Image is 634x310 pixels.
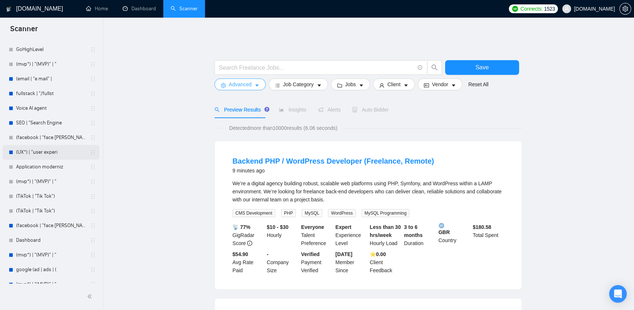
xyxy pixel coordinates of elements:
[620,6,631,12] span: setting
[171,6,198,12] a: searchScanner
[219,63,414,72] input: Search Freelance Jobs...
[403,83,409,88] span: caret-down
[281,209,296,217] span: PHP
[224,124,343,132] span: Detected more than 10000 results (6.06 seconds)
[16,174,86,189] a: (mvp*) | "(MVP)" | "
[16,86,86,101] a: fullstack | "/fullst
[229,80,251,88] span: Advanced
[16,218,86,233] a: (facebook | "face [PERSON_NAME]
[232,166,434,175] div: 9 minutes ago
[609,285,627,303] div: Open Intercom Messenger
[368,250,403,274] div: Client Feedback
[301,251,320,257] b: Verified
[275,83,280,88] span: bars
[90,61,96,67] span: holder
[90,135,96,141] span: holder
[269,79,328,90] button: barsJob Categorycaret-down
[86,6,108,12] a: homeHome
[16,262,86,277] a: google (ad | ads | (
[334,223,368,247] div: Experience Level
[370,251,386,257] b: ⭐️ 0.00
[90,267,96,273] span: holder
[123,6,156,12] a: dashboardDashboard
[90,91,96,96] span: holder
[279,107,306,113] span: Insights
[352,107,357,112] span: robot
[90,120,96,126] span: holder
[215,79,266,90] button: settingAdvancedcaret-down
[317,83,322,88] span: caret-down
[267,224,288,230] b: $10 - $30
[90,237,96,243] span: holder
[215,107,220,112] span: search
[418,79,462,90] button: idcardVendorcaret-down
[264,106,270,113] div: Tooltip anchor
[335,251,352,257] b: [DATE]
[428,64,441,71] span: search
[359,83,364,88] span: caret-down
[215,107,267,113] span: Preview Results
[6,3,11,15] img: logo
[437,223,471,247] div: Country
[87,293,94,300] span: double-left
[90,281,96,287] span: holder
[265,250,300,274] div: Company Size
[318,107,341,113] span: Alerts
[475,63,489,72] span: Save
[16,57,86,72] a: (mvp*) | "(MVP)" | "
[439,223,444,228] img: 🌐
[370,224,401,238] b: Less than 30 hrs/week
[564,6,569,11] span: user
[387,80,400,88] span: Client
[334,250,368,274] div: Member Since
[90,223,96,229] span: holder
[427,60,442,75] button: search
[473,224,491,230] b: $ 180.58
[4,23,44,39] span: Scanner
[424,83,429,88] span: idcard
[619,3,631,15] button: setting
[90,105,96,111] span: holder
[221,83,226,88] span: setting
[335,224,351,230] b: Expert
[300,223,334,247] div: Talent Preference
[521,5,542,13] span: Connects:
[619,6,631,12] a: setting
[267,251,269,257] b: -
[16,145,86,160] a: (UX*) | "user experi
[544,5,555,13] span: 1523
[16,42,86,57] a: GoHighLevel
[418,65,422,70] span: info-circle
[90,252,96,258] span: holder
[373,79,415,90] button: userClientcaret-down
[301,224,324,230] b: Everyone
[232,224,250,230] b: 📡 77%
[16,277,86,292] a: (mvp*) | "(MVP)" | "
[318,107,323,112] span: notification
[403,223,437,247] div: Duration
[90,76,96,82] span: holder
[368,223,403,247] div: Hourly Load
[300,250,334,274] div: Payment Verified
[468,80,488,88] a: Reset All
[265,223,300,247] div: Hourly
[231,223,265,247] div: GigRadar Score
[331,79,370,90] button: folderJobscaret-down
[90,179,96,185] span: holder
[16,233,86,248] a: Dashboard
[16,189,86,204] a: (TikTok | "Tik Tok")
[337,83,342,88] span: folder
[16,116,86,130] a: SEO | "Search Engine
[379,83,384,88] span: user
[362,209,410,217] span: MySQL Programming
[90,208,96,214] span: holder
[345,80,356,88] span: Jobs
[404,224,423,238] b: 3 to 6 months
[283,80,313,88] span: Job Category
[90,149,96,155] span: holder
[445,60,519,75] button: Save
[439,223,470,235] b: GBR
[302,209,322,217] span: MySQL
[231,250,265,274] div: Avg Rate Paid
[90,193,96,199] span: holder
